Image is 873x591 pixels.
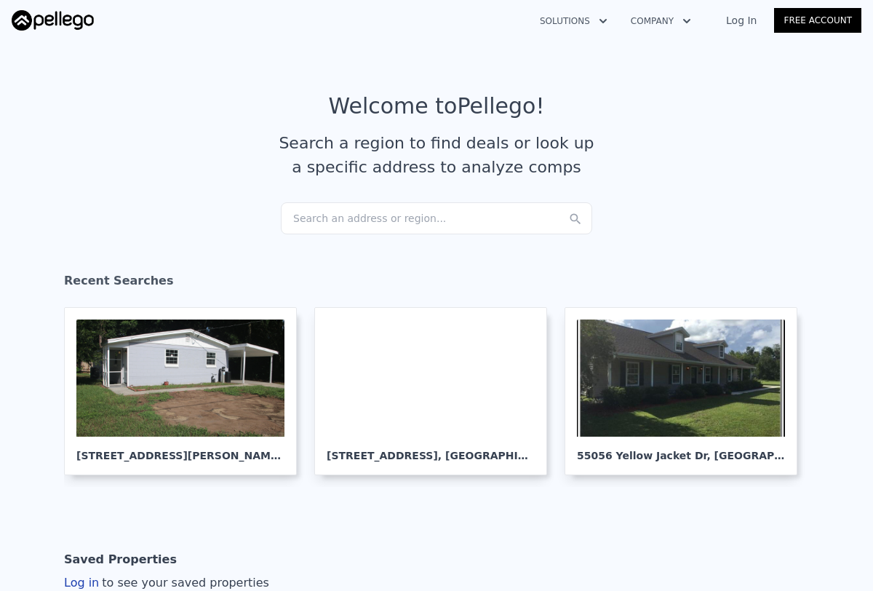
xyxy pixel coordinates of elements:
[327,437,535,463] div: [STREET_ADDRESS] , [GEOGRAPHIC_DATA]
[64,545,177,574] div: Saved Properties
[565,307,809,475] a: 55056 Yellow Jacket Dr, [GEOGRAPHIC_DATA]
[577,437,785,463] div: 55056 Yellow Jacket Dr , [GEOGRAPHIC_DATA]
[619,8,703,34] button: Company
[99,576,269,590] span: to see your saved properties
[709,13,774,28] a: Log In
[329,93,545,119] div: Welcome to Pellego !
[528,8,619,34] button: Solutions
[64,261,809,307] div: Recent Searches
[64,307,308,475] a: [STREET_ADDRESS][PERSON_NAME], [GEOGRAPHIC_DATA]
[12,10,94,31] img: Pellego
[774,8,861,33] a: Free Account
[281,202,592,234] div: Search an address or region...
[314,307,559,475] a: [STREET_ADDRESS], [GEOGRAPHIC_DATA]
[76,437,284,463] div: [STREET_ADDRESS][PERSON_NAME] , [GEOGRAPHIC_DATA]
[274,131,599,179] div: Search a region to find deals or look up a specific address to analyze comps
